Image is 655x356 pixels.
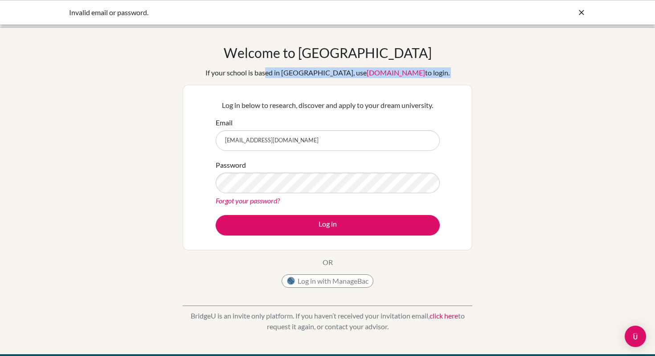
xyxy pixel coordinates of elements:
[224,45,432,61] h1: Welcome to [GEOGRAPHIC_DATA]
[430,311,458,320] a: click here
[216,100,440,111] p: Log in below to research, discover and apply to your dream university.
[323,257,333,268] p: OR
[216,160,246,170] label: Password
[367,68,425,77] a: [DOMAIN_NAME]
[69,7,452,18] div: Invalid email or password.
[205,67,450,78] div: If your school is based in [GEOGRAPHIC_DATA], use to login.
[183,310,472,332] p: BridgeU is an invite only platform. If you haven’t received your invitation email, to request it ...
[216,215,440,236] button: Log in
[282,274,373,288] button: Log in with ManageBac
[216,117,233,128] label: Email
[625,326,646,347] div: Open Intercom Messenger
[216,196,280,205] a: Forgot your password?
